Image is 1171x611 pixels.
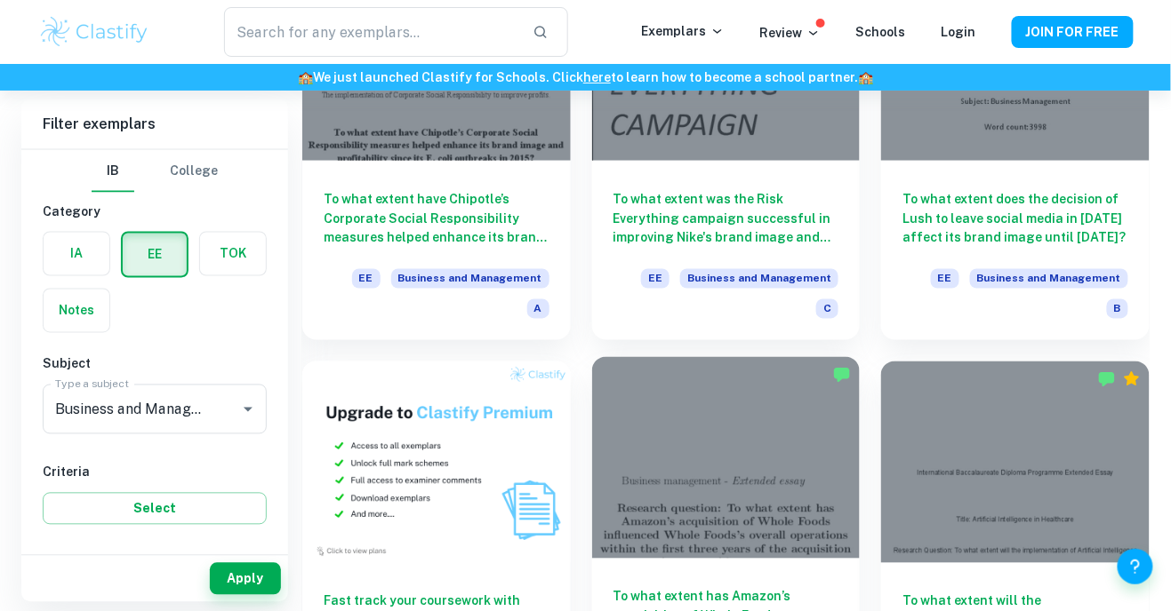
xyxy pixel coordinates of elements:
[527,299,549,319] span: A
[856,25,906,39] a: Schools
[1098,370,1116,388] img: Marked
[44,233,109,275] button: IA
[200,233,266,275] button: TOK
[21,99,288,149] h6: Filter exemplars
[210,563,281,595] button: Apply
[298,70,313,84] span: 🏫
[1118,549,1153,584] button: Help and Feedback
[931,269,959,289] span: EE
[38,14,151,50] img: Clastify logo
[760,23,821,43] p: Review
[43,463,267,482] h6: Criteria
[833,366,851,384] img: Marked
[970,269,1128,289] span: Business and Management
[123,234,187,276] button: EE
[92,150,134,193] button: IB
[43,354,267,374] h6: Subject
[1107,299,1128,319] span: B
[641,269,670,289] span: EE
[642,21,725,41] p: Exemplars
[44,290,109,332] button: Notes
[302,361,571,562] img: Thumbnail
[4,67,1167,87] h6: We just launched Clastify for Schools. Click to learn how to become a school partner.
[43,493,267,525] button: Select
[43,202,267,221] h6: Category
[942,25,976,39] a: Login
[816,299,838,319] span: C
[1012,16,1134,48] button: JOIN FOR FREE
[858,70,873,84] span: 🏫
[583,70,611,84] a: here
[55,377,129,392] label: Type a subject
[170,150,218,193] button: College
[43,546,267,566] h6: Grade
[236,397,261,422] button: Open
[224,7,517,57] input: Search for any exemplars...
[614,189,839,248] h6: To what extent was the Risk Everything campaign successful in improving Nike's brand image and in...
[324,189,549,248] h6: To what extent have Chipotle’s Corporate Social Responsibility measures helped enhance its brand ...
[680,269,838,289] span: Business and Management
[902,189,1128,248] h6: To what extent does the decision of Lush to leave social media in [DATE] affect its brand image u...
[391,269,549,289] span: Business and Management
[92,150,218,193] div: Filter type choice
[1123,370,1141,388] div: Premium
[352,269,381,289] span: EE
